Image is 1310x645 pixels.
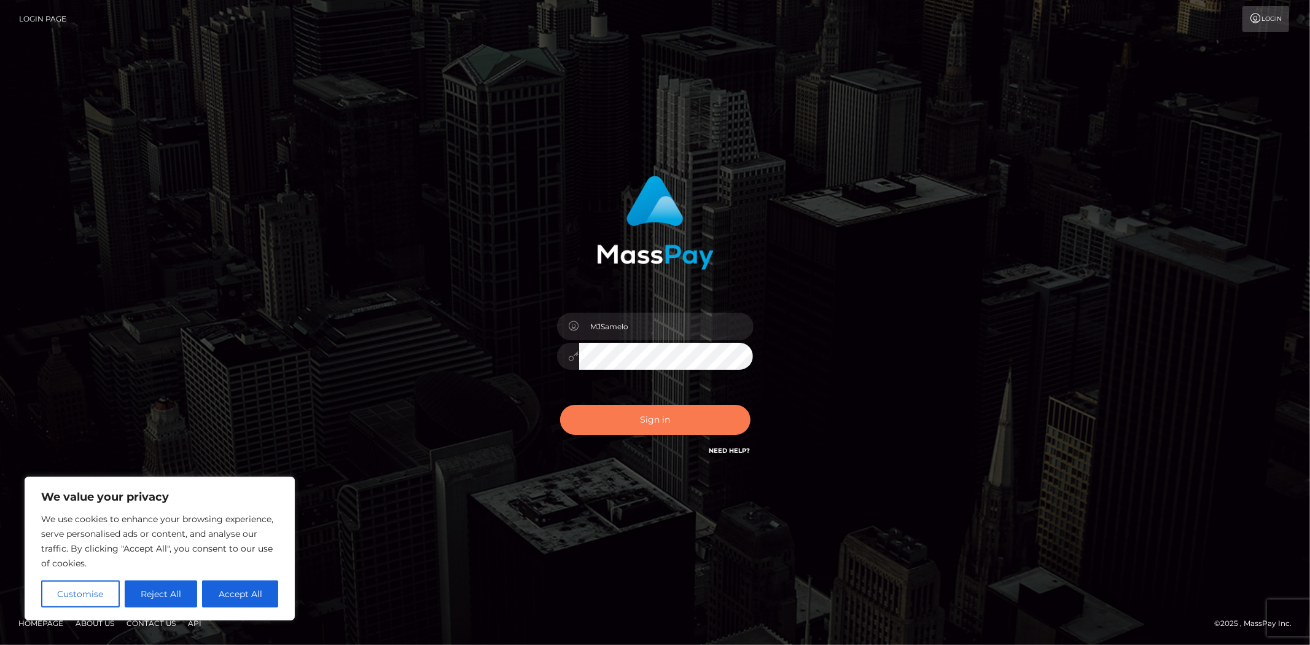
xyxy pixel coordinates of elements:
[597,176,714,270] img: MassPay Login
[122,614,181,633] a: Contact Us
[25,477,295,620] div: We value your privacy
[71,614,119,633] a: About Us
[41,490,278,504] p: We value your privacy
[560,405,751,435] button: Sign in
[125,580,198,608] button: Reject All
[41,512,278,571] p: We use cookies to enhance your browsing experience, serve personalised ads or content, and analys...
[202,580,278,608] button: Accept All
[183,614,206,633] a: API
[41,580,120,608] button: Customise
[19,6,66,32] a: Login Page
[1214,617,1301,630] div: © 2025 , MassPay Inc.
[14,614,68,633] a: Homepage
[579,313,754,340] input: Username...
[709,447,751,455] a: Need Help?
[1242,6,1289,32] a: Login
